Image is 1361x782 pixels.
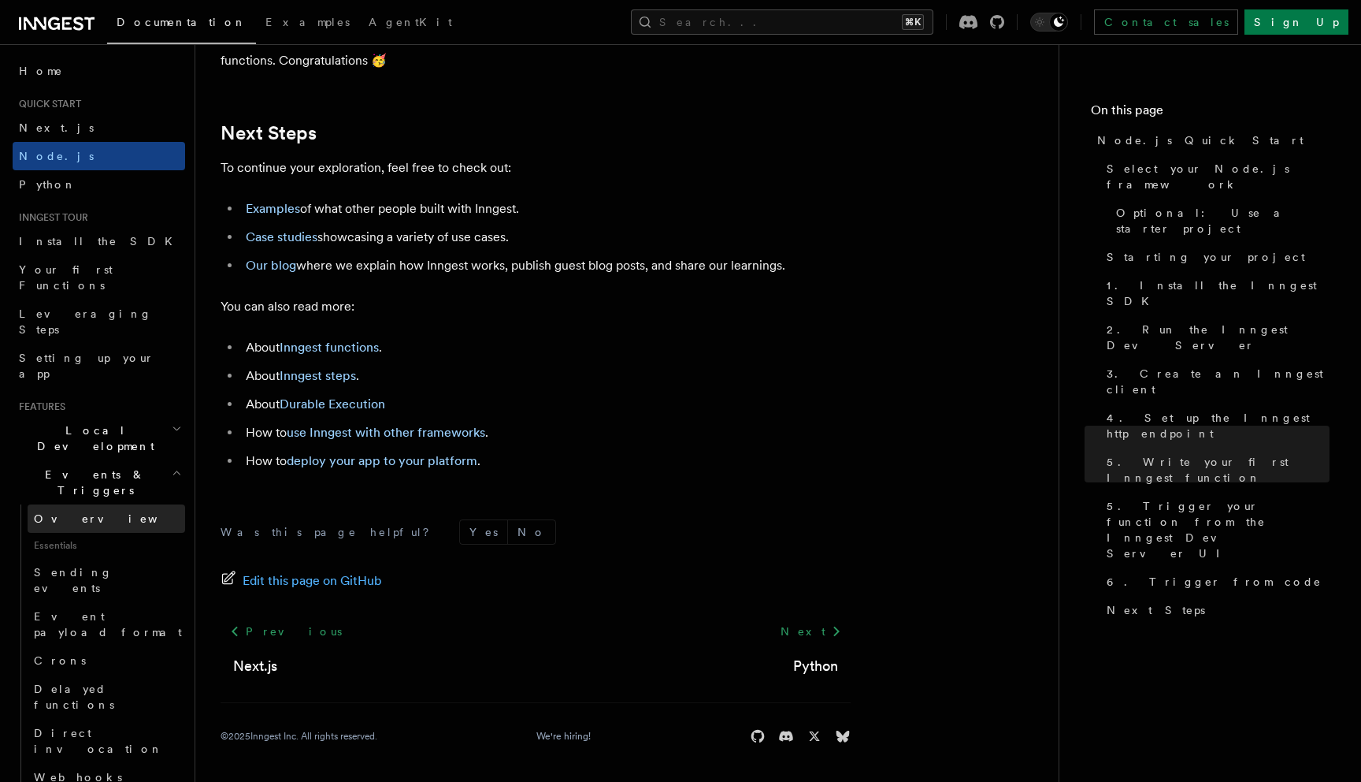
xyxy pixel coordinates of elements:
a: Previous [221,617,350,646]
a: Contact sales [1094,9,1238,35]
p: And - that's it! You now have learned how to create Inngest functions and you have sent events to... [221,28,851,72]
li: of what other people built with Inngest. [241,198,851,220]
span: Node.js Quick Start [1097,132,1304,148]
a: 1. Install the Inngest SDK [1100,271,1329,315]
a: Leveraging Steps [13,300,185,344]
a: use Inngest with other frameworks [287,425,485,440]
span: Starting your project [1107,249,1305,265]
span: Local Development [13,423,172,454]
li: About . [241,337,851,359]
a: Sending events [28,558,185,602]
button: Events & Triggers [13,460,185,505]
p: You can also read more: [221,296,851,318]
a: Documentation [107,5,256,44]
span: Setting up your app [19,352,154,380]
a: Optional: Use a starter project [1110,199,1329,243]
a: Node.js [13,142,185,170]
span: Python [19,178,76,191]
span: Node.js [19,150,94,162]
span: 6. Trigger from code [1107,574,1322,590]
span: Next.js [19,121,94,134]
p: Was this page helpful? [221,524,440,540]
a: Event payload format [28,602,185,646]
a: Select your Node.js framework [1100,155,1329,199]
a: Node.js Quick Start [1091,126,1329,155]
button: Search...⌘K [631,9,933,35]
a: 6. Trigger from code [1100,568,1329,596]
a: Edit this page on GitHub [221,570,382,592]
a: Python [13,170,185,199]
a: AgentKit [359,5,462,43]
span: Leveraging Steps [19,307,152,336]
span: Event payload format [34,610,182,639]
span: Inngest tour [13,211,88,224]
a: Next Steps [221,122,317,144]
a: Next.js [233,655,277,677]
span: AgentKit [369,16,452,28]
button: No [508,520,555,544]
a: Next [771,617,851,646]
span: 5. Write your first Inngest function [1107,454,1329,486]
span: Overview [34,512,196,525]
span: Events & Triggers [13,467,172,498]
a: 3. Create an Inngest client [1100,359,1329,404]
button: Local Development [13,416,185,460]
a: Install the SDK [13,227,185,255]
a: Home [13,57,185,85]
a: Direct invocation [28,719,185,763]
button: Yes [460,520,507,544]
span: Essentials [28,533,185,558]
button: Toggle dark mode [1030,13,1068,32]
a: 5. Trigger your function from the Inngest Dev Server UI [1100,492,1329,568]
a: Next Steps [1100,596,1329,624]
span: 2. Run the Inngest Dev Server [1107,322,1329,353]
span: Select your Node.js framework [1107,161,1329,192]
a: Inngest functions [280,340,379,355]
a: Overview [28,505,185,533]
p: To continue your exploration, feel free to check out: [221,157,851,179]
a: Examples [256,5,359,43]
span: Crons [34,654,86,667]
a: Our blog [246,258,296,273]
a: Case studies [246,229,317,244]
span: Optional: Use a starter project [1116,205,1329,236]
li: About . [241,365,851,387]
span: Features [13,400,65,413]
span: Direct invocation [34,727,163,755]
span: Quick start [13,98,81,110]
a: deploy your app to your platform [287,453,477,468]
a: We're hiring! [536,730,591,743]
span: Home [19,63,63,79]
a: Next.js [13,114,185,142]
a: Inngest steps [280,368,356,383]
span: Delayed functions [34,683,114,711]
a: Delayed functions [28,675,185,719]
li: About [241,393,851,415]
span: 1. Install the Inngest SDK [1107,277,1329,309]
a: Durable Execution [280,397,385,411]
span: Next Steps [1107,602,1205,618]
a: Sign Up [1244,9,1348,35]
span: 4. Set up the Inngest http endpoint [1107,410,1329,441]
div: © 2025 Inngest Inc. All rights reserved. [221,730,377,743]
span: Your first Functions [19,263,113,292]
span: Install the SDK [19,235,182,248]
li: How to . [241,450,851,472]
h4: On this page [1091,101,1329,126]
a: Examples [246,201,300,216]
span: Examples [265,16,350,28]
li: How to . [241,422,851,444]
a: Crons [28,646,185,675]
a: Your first Functions [13,255,185,300]
kbd: ⌘K [902,14,924,30]
span: 3. Create an Inngest client [1107,366,1329,397]
a: Setting up your app [13,344,185,388]
a: 2. Run the Inngest Dev Server [1100,315,1329,359]
a: Python [793,655,838,677]
span: Edit this page on GitHub [243,570,382,592]
span: Sending events [34,566,113,594]
span: 5. Trigger your function from the Inngest Dev Server UI [1107,498,1329,561]
a: 4. Set up the Inngest http endpoint [1100,404,1329,448]
span: Documentation [117,16,247,28]
li: showcasing a variety of use cases. [241,226,851,248]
